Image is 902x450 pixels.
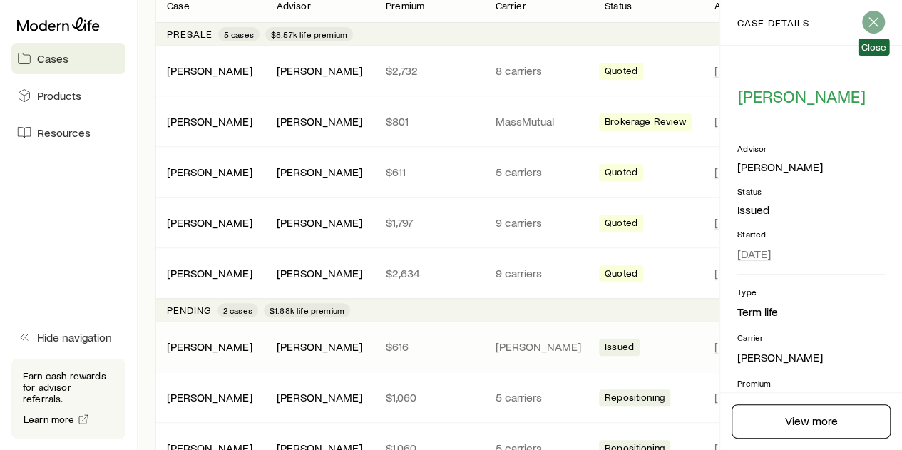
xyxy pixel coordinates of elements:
[276,114,362,129] div: [PERSON_NAME]
[167,390,252,404] a: [PERSON_NAME]
[605,392,665,406] span: Repositioning
[167,29,212,40] p: Presale
[276,266,362,281] div: [PERSON_NAME]
[737,86,866,108] button: [PERSON_NAME]
[167,339,252,354] div: [PERSON_NAME]
[495,215,581,230] p: 9 carriers
[271,29,347,40] span: $8.57k life premium
[167,165,252,178] a: [PERSON_NAME]
[495,390,581,404] p: 5 carriers
[167,165,252,180] div: [PERSON_NAME]
[167,305,212,316] p: Pending
[386,165,472,179] p: $611
[37,88,81,103] span: Products
[737,332,885,343] p: Carrier
[737,160,823,175] div: [PERSON_NAME]
[37,51,68,66] span: Cases
[605,65,637,80] span: Quoted
[276,165,362,180] div: [PERSON_NAME]
[737,303,885,320] li: Term life
[495,114,581,128] p: MassMutual
[495,339,581,354] p: [PERSON_NAME]
[11,359,125,439] div: Earn cash rewards for advisor referrals.Learn more
[605,341,634,356] span: Issued
[737,247,771,261] span: [DATE]
[714,165,747,179] span: [DATE]
[11,43,125,74] a: Cases
[276,339,362,354] div: [PERSON_NAME]
[386,215,472,230] p: $1,797
[223,305,252,316] span: 2 cases
[495,266,581,280] p: 9 carriers
[167,215,252,229] a: [PERSON_NAME]
[714,63,747,78] span: [DATE]
[714,266,747,280] span: [DATE]
[737,228,885,240] p: Started
[605,217,637,232] span: Quoted
[167,114,252,129] div: [PERSON_NAME]
[861,41,886,53] span: Close
[737,203,885,217] p: Issued
[11,117,125,148] a: Resources
[605,116,687,131] span: Brokerage Review
[167,339,252,353] a: [PERSON_NAME]
[737,286,885,297] p: Type
[276,63,362,78] div: [PERSON_NAME]
[276,215,362,230] div: [PERSON_NAME]
[11,80,125,111] a: Products
[737,185,885,197] p: Status
[386,266,472,280] p: $2,634
[24,414,75,424] span: Learn more
[737,143,885,154] p: Advisor
[37,126,91,140] span: Resources
[738,86,866,106] span: [PERSON_NAME]
[276,390,362,405] div: [PERSON_NAME]
[732,404,891,439] a: View more
[386,390,472,404] p: $1,060
[167,63,252,77] a: [PERSON_NAME]
[714,339,747,354] span: [DATE]
[167,63,252,78] div: [PERSON_NAME]
[167,215,252,230] div: [PERSON_NAME]
[737,377,885,389] p: Premium
[23,370,114,404] p: Earn cash rewards for advisor referrals.
[737,349,885,366] li: [PERSON_NAME]
[270,305,344,316] span: $1.68k life premium
[167,266,252,280] a: [PERSON_NAME]
[737,17,809,29] p: case details
[495,63,581,78] p: 8 carriers
[495,165,581,179] p: 5 carriers
[386,63,472,78] p: $2,732
[37,330,112,344] span: Hide navigation
[714,215,747,230] span: [DATE]
[167,266,252,281] div: [PERSON_NAME]
[11,322,125,353] button: Hide navigation
[714,114,747,128] span: [DATE]
[167,390,252,405] div: [PERSON_NAME]
[167,114,252,128] a: [PERSON_NAME]
[224,29,254,40] span: 5 cases
[605,166,637,181] span: Quoted
[386,114,472,128] p: $801
[714,390,747,404] span: [DATE]
[605,267,637,282] span: Quoted
[386,339,472,354] p: $616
